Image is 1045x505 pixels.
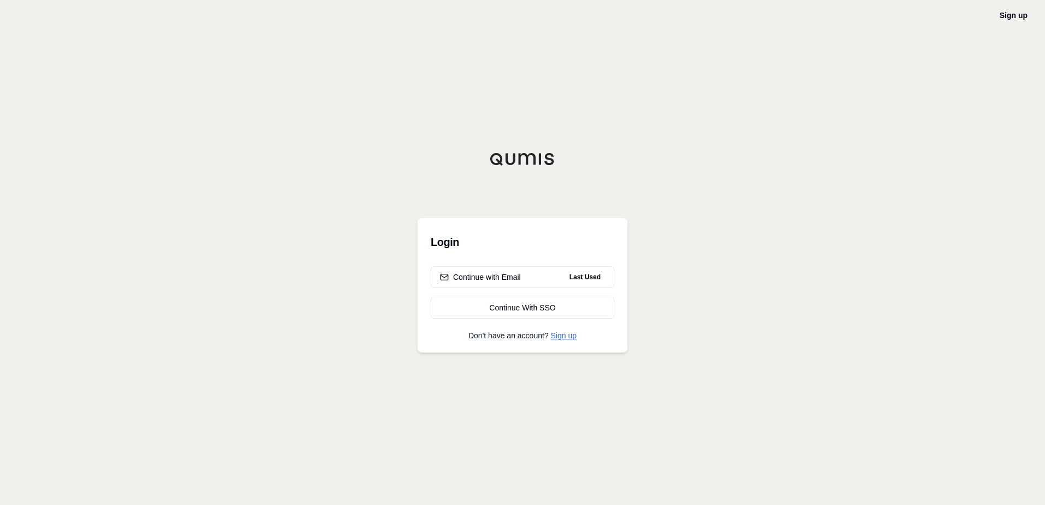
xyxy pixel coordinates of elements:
a: Sign up [551,331,577,340]
span: Last Used [565,271,605,284]
a: Continue With SSO [431,297,614,319]
button: Continue with EmailLast Used [431,266,614,288]
a: Sign up [1000,11,1028,20]
h3: Login [431,231,614,253]
div: Continue with Email [440,272,521,283]
p: Don't have an account? [431,332,614,339]
div: Continue With SSO [440,302,605,313]
img: Qumis [490,152,555,166]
